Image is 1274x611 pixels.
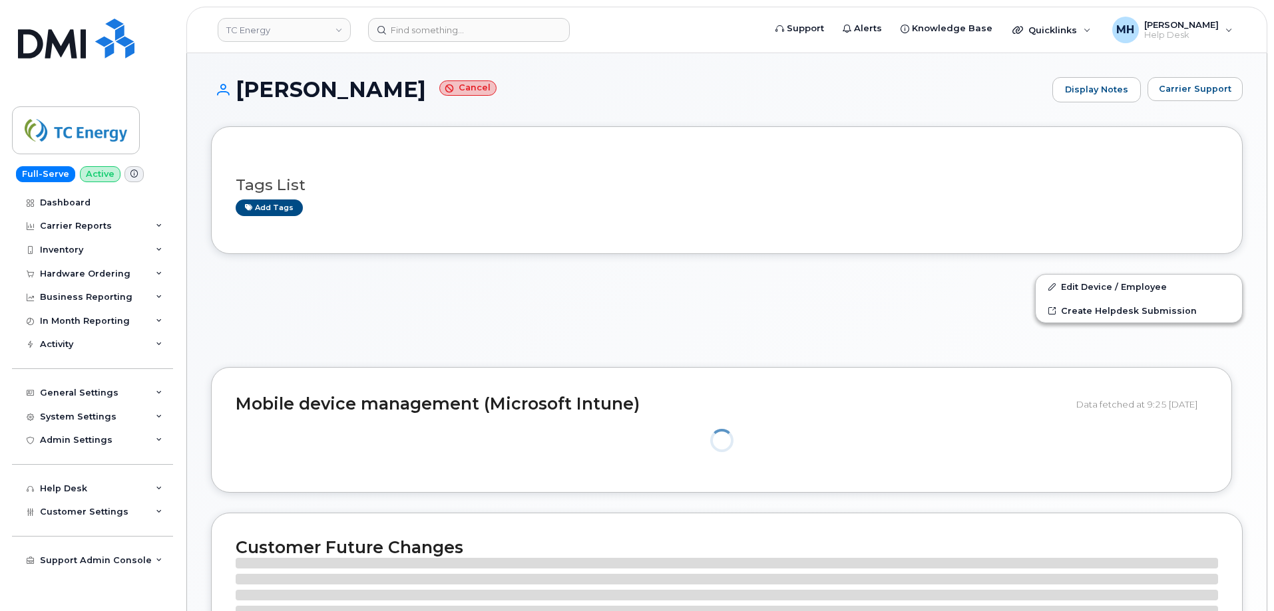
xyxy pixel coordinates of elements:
a: Edit Device / Employee [1036,275,1242,299]
a: Add tags [236,199,303,216]
h3: Tags List [236,177,1218,193]
div: Data fetched at 9:25 [DATE] [1076,392,1207,417]
h1: [PERSON_NAME] [211,78,1046,101]
small: Cancel [439,80,497,96]
h2: Customer Future Changes [236,537,1218,557]
span: Carrier Support [1159,82,1231,95]
a: Create Helpdesk Submission [1036,299,1242,322]
button: Carrier Support [1148,77,1243,101]
h2: Mobile device management (Microsoft Intune) [236,395,1066,414]
a: Display Notes [1052,77,1141,102]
